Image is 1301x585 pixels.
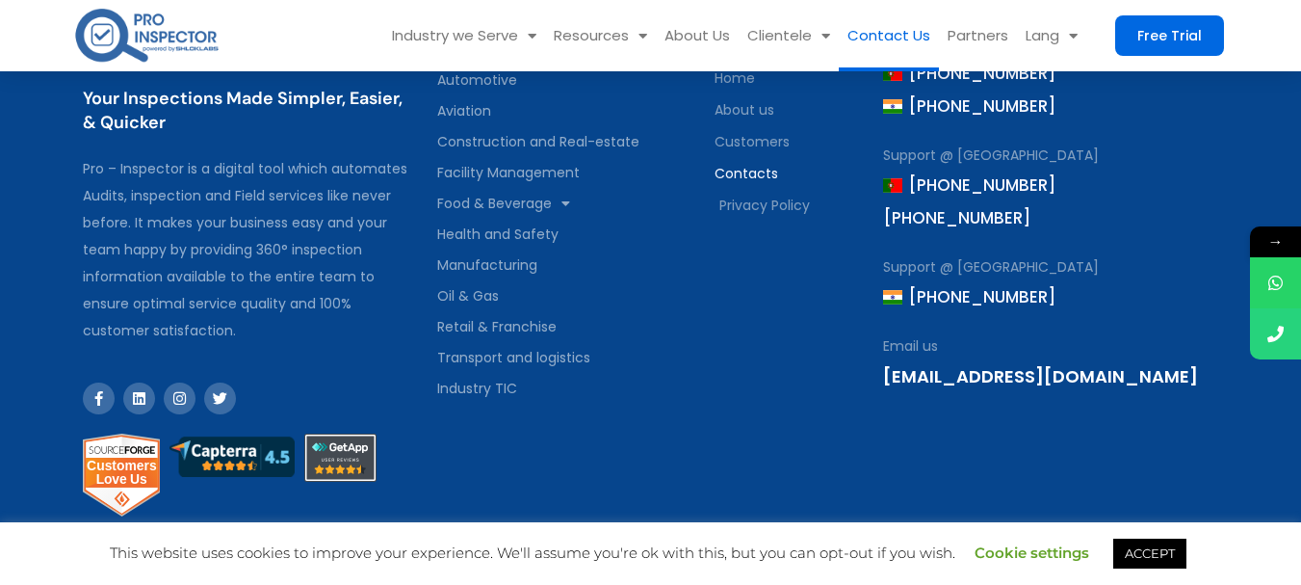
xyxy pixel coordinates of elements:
[883,57,1055,90] span: [PHONE_NUMBER]
[1113,539,1186,569] a: ACCEPT
[437,342,696,373] a: Transport and logistics
[715,192,864,219] a: Privacy Policy
[883,332,938,359] span: Email us
[883,90,1055,122] span: [PHONE_NUMBER]
[437,65,696,95] a: Automotive
[437,95,696,126] a: Aviation
[304,434,377,482] img: getappreview
[437,126,696,157] a: Construction and Real-estate
[715,192,810,219] span: Privacy Policy
[715,96,774,123] span: About us
[1250,226,1301,257] span: →
[437,219,696,250] a: Health and Safety
[715,65,755,92] span: Home
[437,157,696,188] a: Facility Management
[437,250,696,280] a: Manufacturing
[883,169,1055,234] span: [PHONE_NUMBER] [PHONE_NUMBER]
[883,142,1099,169] span: Support @ [GEOGRAPHIC_DATA]
[437,373,696,404] a: Industry TIC
[73,5,221,66] img: pro-inspector-logo
[83,434,160,517] img: Pro-Inspector Reviews
[110,544,1191,562] span: This website uses cookies to improve your experience. We'll assume you're ok with this, but you c...
[437,188,696,219] a: Food & Beverage
[83,87,403,134] a: Your Inspections Made Simpler, Easier, & Quicker
[883,253,1099,280] span: Support @ [GEOGRAPHIC_DATA]
[883,280,1055,313] span: [PHONE_NUMBER]
[715,96,864,123] a: About us
[715,128,790,155] span: Customers
[437,311,696,342] a: Retail & Franchise
[883,364,1198,388] a: [EMAIL_ADDRESS][DOMAIN_NAME]
[437,280,696,311] a: Oil & Gas
[437,65,696,404] nav: Menu
[975,544,1089,562] a: Cookie settings
[1137,29,1202,42] span: Free Trial
[715,128,864,155] a: Customers
[715,160,778,187] span: Contacts
[715,65,864,92] a: Home
[1115,15,1224,56] a: Free Trial
[83,155,418,344] div: Pro – Inspector is a digital tool which automates Audits, inspection and Field services like neve...
[715,160,864,187] a: Contacts
[169,434,295,480] img: capterrareview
